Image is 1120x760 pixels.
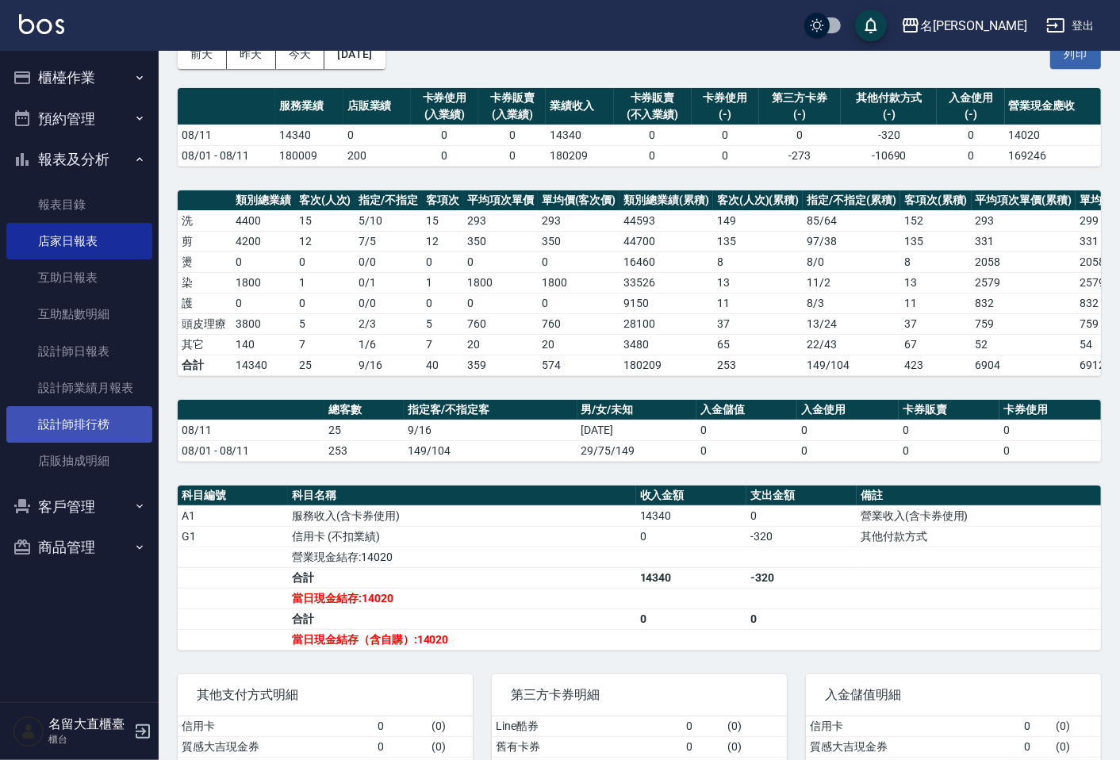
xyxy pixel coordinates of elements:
td: 331 [972,231,1076,251]
td: 149/104 [404,440,577,461]
th: 入金儲值 [696,400,798,420]
td: 0 [746,505,857,526]
div: 其他付款方式 [845,90,933,106]
td: 25 [324,420,404,440]
img: Logo [19,14,64,34]
td: 149 [713,210,804,231]
th: 指定/不指定(累積) [803,190,900,211]
td: 0 [937,125,1004,145]
td: 0 [295,251,355,272]
td: 0 [797,420,899,440]
td: 33526 [619,272,713,293]
td: 0 [937,145,1004,166]
td: 0 [411,125,478,145]
td: 1800 [463,272,538,293]
td: 質感大吉現金券 [178,736,374,757]
td: 0 [374,716,428,737]
td: 0 [478,125,546,145]
td: 0 [636,526,746,547]
td: ( 0 ) [723,736,787,757]
td: 44700 [619,231,713,251]
table: a dense table [178,88,1101,167]
td: 0 [746,608,857,629]
td: 97 / 38 [803,231,900,251]
td: 08/01 - 08/11 [178,440,324,461]
table: a dense table [178,400,1101,462]
th: 卡券使用 [999,400,1101,420]
td: 洗 [178,210,232,231]
div: 第三方卡券 [763,90,837,106]
span: 入金儲值明細 [825,687,1082,703]
th: 平均項次單價 [463,190,538,211]
td: 2579 [972,272,1076,293]
th: 客次(人次) [295,190,355,211]
th: 科目編號 [178,486,288,506]
td: 0 [343,125,411,145]
td: 0 [636,608,746,629]
td: 180209 [546,145,613,166]
td: 253 [713,355,804,375]
td: -320 [746,567,857,588]
td: 6904 [972,355,1076,375]
td: 染 [178,272,232,293]
td: 1 [422,272,463,293]
td: ( 0 ) [1052,736,1101,757]
div: 卡券販賣 [618,90,688,106]
td: 合計 [288,567,635,588]
td: 67 [900,334,972,355]
div: 卡券使用 [696,90,755,106]
td: 0 [411,145,478,166]
td: 0 [614,145,692,166]
button: 名[PERSON_NAME] [895,10,1034,42]
td: 營業現金結存:14020 [288,547,635,567]
td: 8 / 0 [803,251,900,272]
td: 頭皮理療 [178,313,232,334]
div: 入金使用 [941,90,1000,106]
div: 名[PERSON_NAME] [920,16,1027,36]
td: 22 / 43 [803,334,900,355]
button: [DATE] [324,40,385,69]
th: 平均項次單價(累積) [972,190,1076,211]
td: Line酷券 [492,716,682,737]
span: 第三方卡券明細 [511,687,768,703]
th: 客次(人次)(累積) [713,190,804,211]
a: 店家日報表 [6,223,152,259]
td: 合計 [288,608,635,629]
td: 08/11 [178,125,275,145]
td: 359 [463,355,538,375]
td: 0 [999,440,1101,461]
td: 0 [682,716,723,737]
div: (-) [941,106,1000,123]
td: 350 [538,231,620,251]
td: 其它 [178,334,232,355]
th: 客項次 [422,190,463,211]
td: 0 [295,293,355,313]
th: 入金使用 [797,400,899,420]
div: (不入業績) [618,106,688,123]
td: 65 [713,334,804,355]
td: 0 [232,251,295,272]
td: -320 [746,526,857,547]
button: 櫃檯作業 [6,57,152,98]
td: 0 [232,293,295,313]
div: 卡券使用 [415,90,474,106]
a: 設計師業績月報表 [6,370,152,406]
td: 2058 [972,251,1076,272]
td: 0 [422,251,463,272]
td: 149/104 [803,355,900,375]
td: 0 [422,293,463,313]
td: 3480 [619,334,713,355]
th: 收入金額 [636,486,746,506]
td: 135 [713,231,804,251]
td: 0 [374,736,428,757]
td: 14340 [636,567,746,588]
td: 0 [797,440,899,461]
td: 7 [295,334,355,355]
td: 0 / 0 [355,293,422,313]
div: 卡券販賣 [482,90,542,106]
th: 店販業績 [343,88,411,125]
td: 293 [972,210,1076,231]
th: 營業現金應收 [1005,88,1101,125]
td: 12 [422,231,463,251]
a: 店販抽成明細 [6,443,152,479]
